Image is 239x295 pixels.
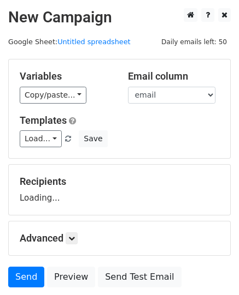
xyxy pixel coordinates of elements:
[57,38,130,46] a: Untitled spreadsheet
[20,130,62,147] a: Load...
[8,38,131,46] small: Google Sheet:
[8,267,44,287] a: Send
[128,70,220,82] h5: Email column
[20,232,219,244] h5: Advanced
[158,36,231,48] span: Daily emails left: 50
[98,267,181,287] a: Send Test Email
[20,176,219,204] div: Loading...
[8,8,231,27] h2: New Campaign
[20,115,67,126] a: Templates
[20,70,112,82] h5: Variables
[79,130,107,147] button: Save
[47,267,95,287] a: Preview
[158,38,231,46] a: Daily emails left: 50
[20,176,219,188] h5: Recipients
[20,87,86,104] a: Copy/paste...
